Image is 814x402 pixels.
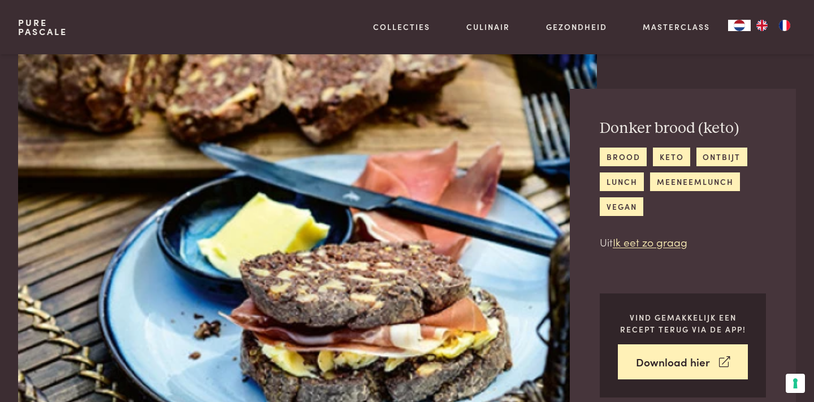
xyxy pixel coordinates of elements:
[600,119,766,139] h2: Donker brood (keto)
[600,148,647,166] a: brood
[728,20,751,31] div: Language
[696,148,747,166] a: ontbijt
[728,20,751,31] a: NL
[18,54,597,402] img: Donker brood (keto)
[600,172,644,191] a: lunch
[618,344,748,380] a: Download hier
[751,20,773,31] a: EN
[613,234,687,249] a: Ik eet zo graag
[600,197,643,216] a: vegan
[546,21,607,33] a: Gezondheid
[728,20,796,31] aside: Language selected: Nederlands
[373,21,430,33] a: Collecties
[751,20,796,31] ul: Language list
[650,172,740,191] a: meeneemlunch
[18,18,67,36] a: PurePascale
[786,374,805,393] button: Uw voorkeuren voor toestemming voor trackingtechnologieën
[653,148,690,166] a: keto
[466,21,510,33] a: Culinair
[600,234,766,250] p: Uit
[643,21,710,33] a: Masterclass
[773,20,796,31] a: FR
[618,312,748,335] p: Vind gemakkelijk een recept terug via de app!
